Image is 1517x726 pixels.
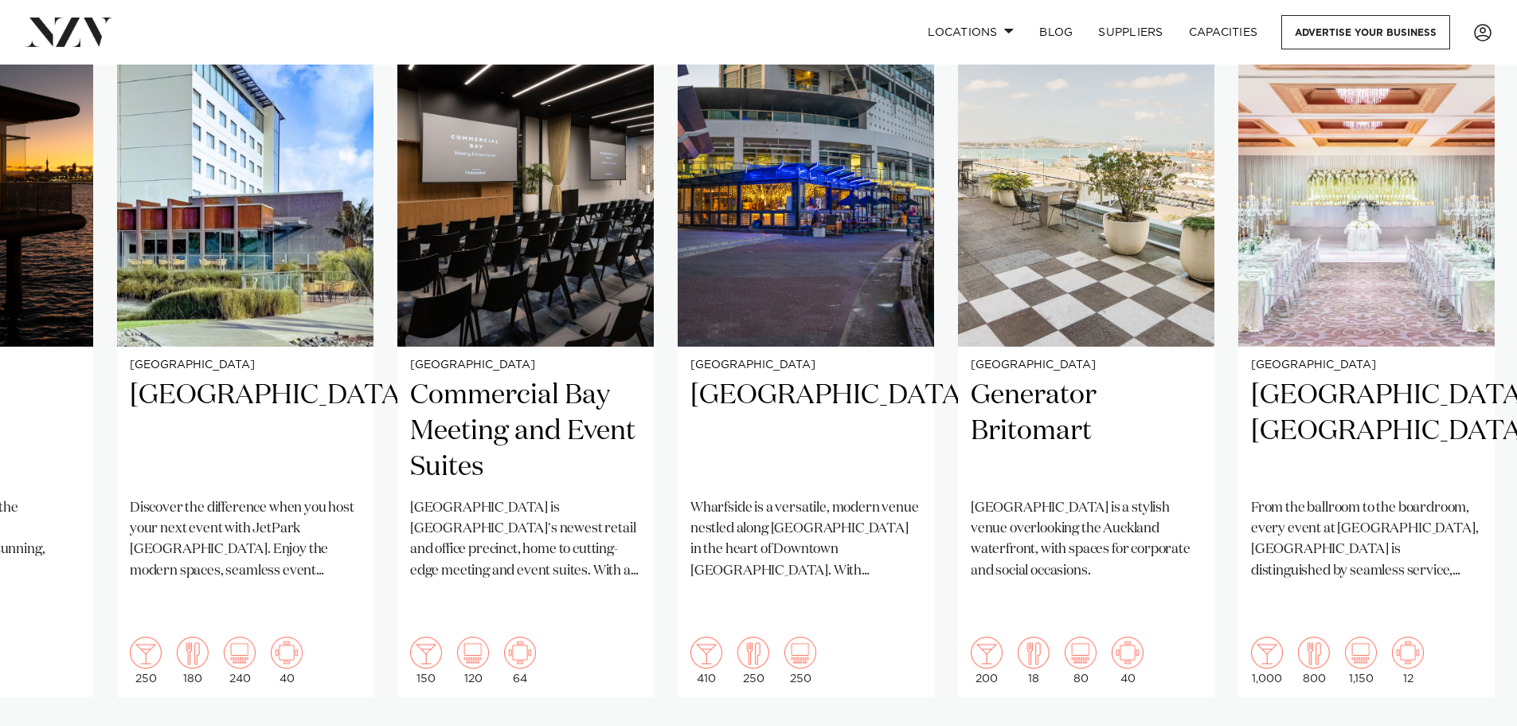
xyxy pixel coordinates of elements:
[130,378,361,485] h2: [GEOGRAPHIC_DATA]
[737,637,769,669] img: dining.png
[1298,637,1330,669] img: dining.png
[737,637,769,685] div: 250
[1251,637,1283,685] div: 1,000
[130,637,162,669] img: cocktail.png
[117,2,373,697] swiper-slide: 13 / 29
[1238,2,1495,697] swiper-slide: 17 / 29
[397,2,654,697] a: [GEOGRAPHIC_DATA] Commercial Bay Meeting and Event Suites [GEOGRAPHIC_DATA] is [GEOGRAPHIC_DATA]'...
[410,637,442,685] div: 150
[1298,637,1330,685] div: 800
[958,2,1214,697] swiper-slide: 16 / 29
[117,2,373,697] a: [GEOGRAPHIC_DATA] [GEOGRAPHIC_DATA] Discover the difference when you host your next event with Je...
[690,359,921,371] small: [GEOGRAPHIC_DATA]
[971,637,1003,669] img: cocktail.png
[1018,637,1050,685] div: 18
[457,637,489,685] div: 120
[971,378,1202,485] h2: Generator Britomart
[504,637,536,669] img: meeting.png
[457,637,489,669] img: theatre.png
[410,378,641,485] h2: Commercial Bay Meeting and Event Suites
[504,637,536,685] div: 64
[1176,15,1271,49] a: Capacities
[1112,637,1144,685] div: 40
[1026,15,1085,49] a: BLOG
[1065,637,1097,669] img: theatre.png
[784,637,816,685] div: 250
[1065,637,1097,685] div: 80
[678,2,934,697] a: [GEOGRAPHIC_DATA] [GEOGRAPHIC_DATA] Wharfside is a versatile, modern venue nestled along [GEOGRAP...
[678,2,934,697] swiper-slide: 15 / 29
[1251,359,1482,371] small: [GEOGRAPHIC_DATA]
[130,498,361,582] p: Discover the difference when you host your next event with JetPark [GEOGRAPHIC_DATA]. Enjoy the m...
[690,378,921,485] h2: [GEOGRAPHIC_DATA]
[130,637,162,685] div: 250
[1238,2,1495,697] a: [GEOGRAPHIC_DATA] [GEOGRAPHIC_DATA], [GEOGRAPHIC_DATA] From the ballroom to the boardroom, every ...
[690,498,921,582] p: Wharfside is a versatile, modern venue nestled along [GEOGRAPHIC_DATA] in the heart of Downtown [...
[1345,637,1377,669] img: theatre.png
[915,15,1026,49] a: Locations
[1018,637,1050,669] img: dining.png
[1345,637,1377,685] div: 1,150
[130,359,361,371] small: [GEOGRAPHIC_DATA]
[690,637,722,669] img: cocktail.png
[1392,637,1424,685] div: 12
[1281,15,1450,49] a: Advertise your business
[397,2,654,697] swiper-slide: 14 / 29
[224,637,256,669] img: theatre.png
[410,637,442,669] img: cocktail.png
[1251,378,1482,485] h2: [GEOGRAPHIC_DATA], [GEOGRAPHIC_DATA]
[958,2,1214,697] a: [GEOGRAPHIC_DATA] Generator Britomart [GEOGRAPHIC_DATA] is a stylish venue overlooking the Auckla...
[1112,637,1144,669] img: meeting.png
[690,637,722,685] div: 410
[1251,498,1482,582] p: From the ballroom to the boardroom, every event at [GEOGRAPHIC_DATA], [GEOGRAPHIC_DATA] is distin...
[971,359,1202,371] small: [GEOGRAPHIC_DATA]
[971,498,1202,582] p: [GEOGRAPHIC_DATA] is a stylish venue overlooking the Auckland waterfront, with spaces for corpora...
[410,498,641,582] p: [GEOGRAPHIC_DATA] is [GEOGRAPHIC_DATA]'s newest retail and office precinct, home to cutting-edge ...
[177,637,209,669] img: dining.png
[784,637,816,669] img: theatre.png
[1392,637,1424,669] img: meeting.png
[224,637,256,685] div: 240
[971,637,1003,685] div: 200
[177,637,209,685] div: 180
[410,359,641,371] small: [GEOGRAPHIC_DATA]
[1085,15,1175,49] a: SUPPLIERS
[271,637,303,669] img: meeting.png
[1251,637,1283,669] img: cocktail.png
[271,637,303,685] div: 40
[25,18,112,46] img: nzv-logo.png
